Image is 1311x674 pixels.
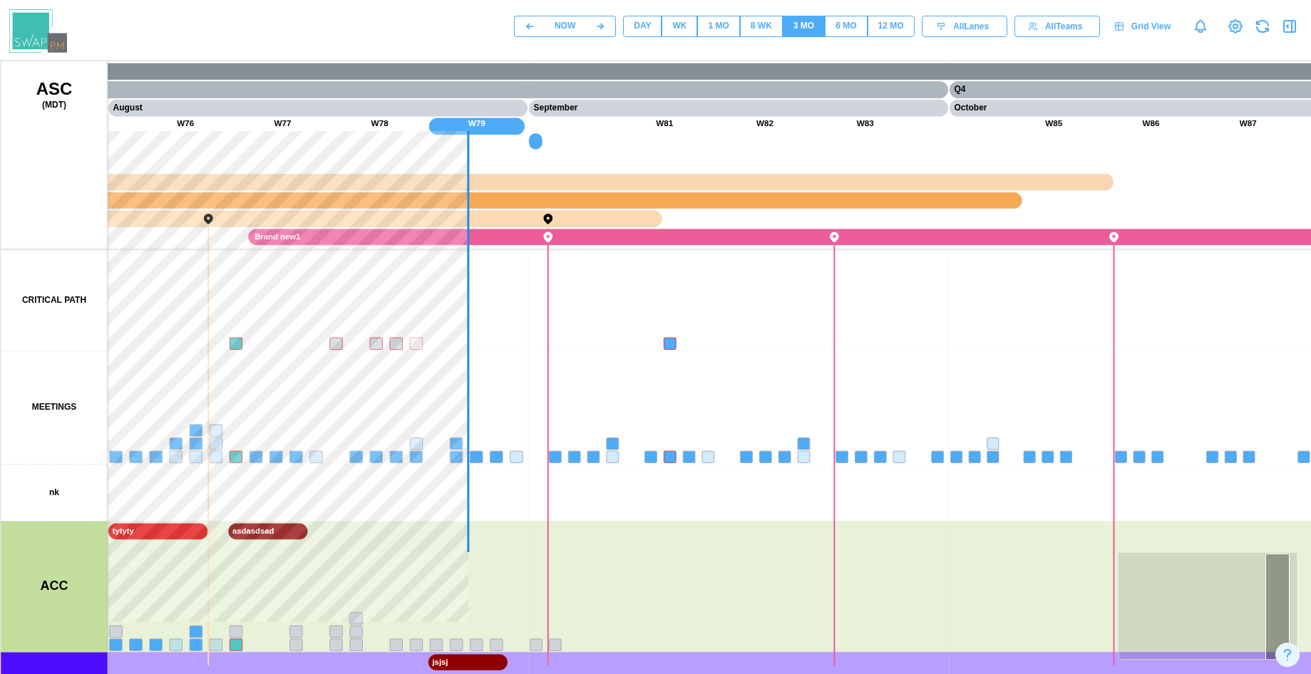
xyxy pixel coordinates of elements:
div: WK [672,19,687,33]
div: NOW [555,19,575,33]
button: 3 MO [783,16,825,37]
button: DAY [623,16,662,37]
button: AllTeams [1014,16,1100,37]
button: 1 MO [697,16,739,37]
button: 12 MO [868,16,915,37]
button: NOW [545,16,585,37]
img: Swap PM Logo [9,9,67,53]
button: WK [662,16,697,37]
a: Notifications [1188,14,1213,38]
div: 1 MO [708,19,729,33]
button: 8 WK [740,16,783,37]
button: 6 MO [825,16,867,37]
div: 3 MO [793,19,814,33]
div: DAY [634,19,651,33]
button: Refresh Grid [1253,16,1273,36]
a: Grid View [1107,16,1181,37]
span: All Lanes [953,16,989,36]
button: Open Drawer [1280,16,1300,36]
span: Grid View [1131,16,1171,36]
button: AllLanes [922,16,1007,37]
a: View Project [1225,16,1245,36]
div: 8 WK [751,19,772,33]
div: 12 MO [878,19,904,33]
span: All Teams [1045,16,1082,36]
div: 6 MO [836,19,856,33]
